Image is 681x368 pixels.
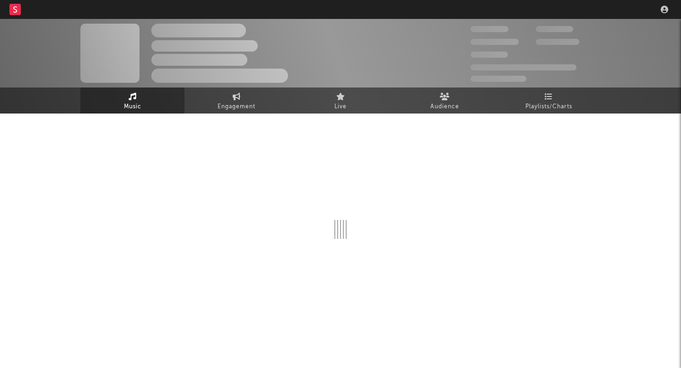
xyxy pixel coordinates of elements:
span: 300,000 [471,26,508,32]
span: Music [124,101,141,113]
span: Jump Score: 85.0 [471,76,526,82]
span: Live [334,101,347,113]
a: Playlists/Charts [497,88,601,114]
a: Audience [393,88,497,114]
span: 50,000,000 Monthly Listeners [471,64,576,70]
span: 1,000,000 [536,39,579,45]
span: 100,000 [471,52,508,58]
span: Engagement [218,101,255,113]
a: Live [288,88,393,114]
span: Playlists/Charts [525,101,572,113]
a: Engagement [184,88,288,114]
span: Audience [430,101,459,113]
span: 100,000 [536,26,573,32]
a: Music [80,88,184,114]
span: 50,000,000 [471,39,519,45]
